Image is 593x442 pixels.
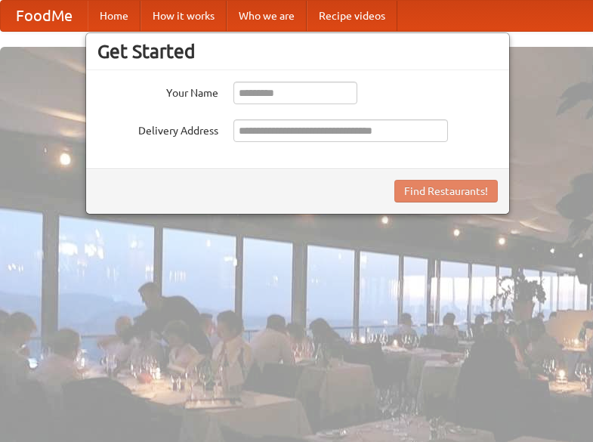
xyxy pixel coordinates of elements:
[97,82,218,100] label: Your Name
[394,180,498,202] button: Find Restaurants!
[307,1,397,31] a: Recipe videos
[97,119,218,138] label: Delivery Address
[227,1,307,31] a: Who we are
[97,40,498,63] h3: Get Started
[141,1,227,31] a: How it works
[1,1,88,31] a: FoodMe
[88,1,141,31] a: Home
